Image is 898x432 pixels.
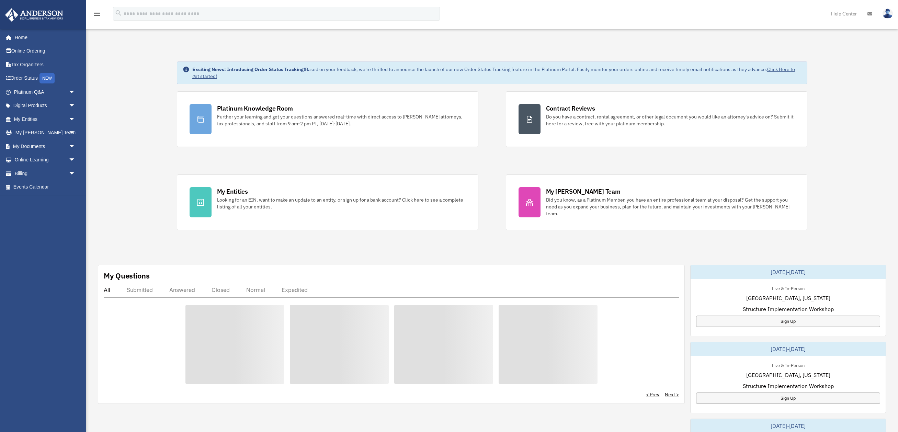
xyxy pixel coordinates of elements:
[746,371,830,379] span: [GEOGRAPHIC_DATA], [US_STATE]
[743,382,834,390] span: Structure Implementation Workshop
[5,71,86,86] a: Order StatusNEW
[5,153,86,167] a: Online Learningarrow_drop_down
[177,91,478,147] a: Platinum Knowledge Room Further your learning and get your questions answered real-time with dire...
[646,391,659,398] a: < Prev
[5,85,86,99] a: Platinum Q&Aarrow_drop_down
[93,10,101,18] i: menu
[5,112,86,126] a: My Entitiesarrow_drop_down
[217,196,466,210] div: Looking for an EIN, want to make an update to an entity, or sign up for a bank account? Click her...
[69,153,82,167] span: arrow_drop_down
[506,174,807,230] a: My [PERSON_NAME] Team Did you know, as a Platinum Member, you have an entire professional team at...
[93,12,101,18] a: menu
[69,139,82,154] span: arrow_drop_down
[546,113,795,127] div: Do you have a contract, rental agreement, or other legal document you would like an attorney's ad...
[691,265,886,279] div: [DATE]-[DATE]
[696,316,880,327] a: Sign Up
[5,31,82,44] a: Home
[282,286,308,293] div: Expedited
[217,187,248,196] div: My Entities
[192,66,795,79] a: Click Here to get started!
[217,104,293,113] div: Platinum Knowledge Room
[5,167,86,180] a: Billingarrow_drop_down
[39,73,55,83] div: NEW
[766,361,810,368] div: Live & In-Person
[5,99,86,113] a: Digital Productsarrow_drop_down
[169,286,195,293] div: Answered
[506,91,807,147] a: Contract Reviews Do you have a contract, rental agreement, or other legal document you would like...
[69,112,82,126] span: arrow_drop_down
[69,126,82,140] span: arrow_drop_down
[665,391,679,398] a: Next >
[69,167,82,181] span: arrow_drop_down
[766,284,810,292] div: Live & In-Person
[115,9,122,17] i: search
[5,44,86,58] a: Online Ordering
[104,286,110,293] div: All
[3,8,65,22] img: Anderson Advisors Platinum Portal
[5,180,86,194] a: Events Calendar
[69,99,82,113] span: arrow_drop_down
[212,286,230,293] div: Closed
[546,104,595,113] div: Contract Reviews
[104,271,150,281] div: My Questions
[691,342,886,356] div: [DATE]-[DATE]
[546,196,795,217] div: Did you know, as a Platinum Member, you have an entire professional team at your disposal? Get th...
[5,58,86,71] a: Tax Organizers
[546,187,621,196] div: My [PERSON_NAME] Team
[192,66,305,72] strong: Exciting News: Introducing Order Status Tracking!
[127,286,153,293] div: Submitted
[5,126,86,140] a: My [PERSON_NAME] Teamarrow_drop_down
[746,294,830,302] span: [GEOGRAPHIC_DATA], [US_STATE]
[246,286,265,293] div: Normal
[192,66,802,80] div: Based on your feedback, we're thrilled to announce the launch of our new Order Status Tracking fe...
[743,305,834,313] span: Structure Implementation Workshop
[5,139,86,153] a: My Documentsarrow_drop_down
[883,9,893,19] img: User Pic
[696,393,880,404] a: Sign Up
[177,174,478,230] a: My Entities Looking for an EIN, want to make an update to an entity, or sign up for a bank accoun...
[217,113,466,127] div: Further your learning and get your questions answered real-time with direct access to [PERSON_NAM...
[69,85,82,99] span: arrow_drop_down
